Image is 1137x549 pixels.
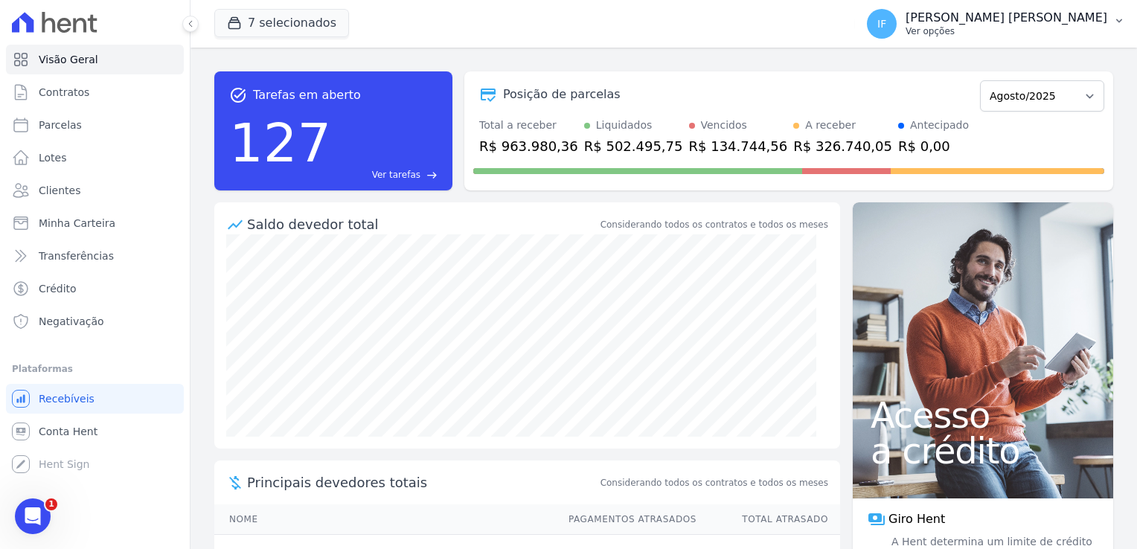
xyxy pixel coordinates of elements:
[39,314,104,329] span: Negativação
[898,136,969,156] div: R$ 0,00
[39,281,77,296] span: Crédito
[877,19,886,29] span: IF
[45,498,57,510] span: 1
[6,274,184,304] a: Crédito
[600,218,828,231] div: Considerando todos os contratos e todos os meses
[689,136,788,156] div: R$ 134.744,56
[6,110,184,140] a: Parcelas
[888,510,945,528] span: Giro Hent
[871,433,1095,469] span: a crédito
[247,214,598,234] div: Saldo devedor total
[6,45,184,74] a: Visão Geral
[214,504,554,535] th: Nome
[39,216,115,231] span: Minha Carteira
[6,306,184,336] a: Negativação
[39,424,97,439] span: Conta Hent
[39,183,80,198] span: Clientes
[39,391,95,406] span: Recebíveis
[6,77,184,107] a: Contratos
[503,86,621,103] div: Posição de parcelas
[584,136,683,156] div: R$ 502.495,75
[39,85,89,100] span: Contratos
[6,241,184,271] a: Transferências
[793,136,892,156] div: R$ 326.740,05
[596,118,653,133] div: Liquidados
[39,52,98,67] span: Visão Geral
[214,9,349,37] button: 7 selecionados
[337,168,438,182] a: Ver tarefas east
[855,3,1137,45] button: IF [PERSON_NAME] [PERSON_NAME] Ver opções
[39,118,82,132] span: Parcelas
[701,118,747,133] div: Vencidos
[805,118,856,133] div: A receber
[906,25,1107,37] p: Ver opções
[15,498,51,534] iframe: Intercom live chat
[39,150,67,165] span: Lotes
[229,104,331,182] div: 127
[697,504,840,535] th: Total Atrasado
[6,208,184,238] a: Minha Carteira
[426,170,438,181] span: east
[910,118,969,133] div: Antecipado
[247,472,598,492] span: Principais devedores totais
[6,176,184,205] a: Clientes
[229,86,247,104] span: task_alt
[906,10,1107,25] p: [PERSON_NAME] [PERSON_NAME]
[479,118,578,133] div: Total a receber
[6,417,184,446] a: Conta Hent
[39,248,114,263] span: Transferências
[6,384,184,414] a: Recebíveis
[554,504,697,535] th: Pagamentos Atrasados
[12,360,178,378] div: Plataformas
[6,143,184,173] a: Lotes
[871,397,1095,433] span: Acesso
[479,136,578,156] div: R$ 963.980,36
[600,476,828,489] span: Considerando todos os contratos e todos os meses
[253,86,361,104] span: Tarefas em aberto
[372,168,420,182] span: Ver tarefas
